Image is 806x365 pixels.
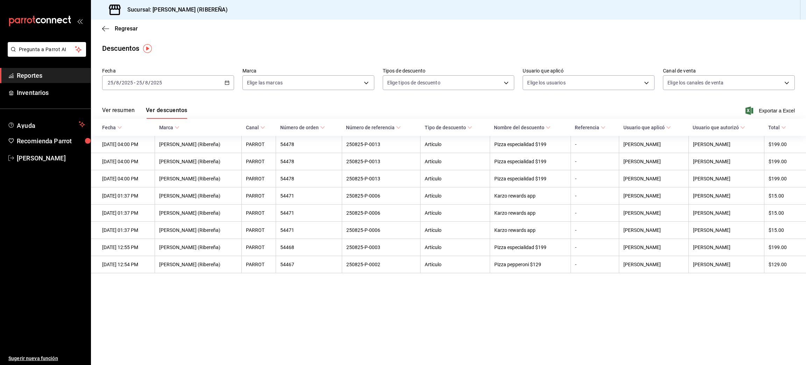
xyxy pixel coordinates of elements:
[342,205,420,222] th: 250825-P-0006
[490,153,571,170] th: Pizza especialidad $199
[490,187,571,205] th: Karzo rewards app
[688,239,764,256] th: [PERSON_NAME]
[8,42,86,57] button: Pregunta a Parrot AI
[91,136,155,153] th: [DATE] 04:00 PM
[693,125,745,130] span: Usuario que autorizó
[420,239,490,256] th: Artículo
[619,205,688,222] th: [PERSON_NAME]
[420,205,490,222] th: Artículo
[122,6,228,14] h3: Sucursal: [PERSON_NAME] (RIBEREÑA)
[242,68,374,73] label: Marca
[17,153,85,163] span: [PERSON_NAME]
[276,170,342,187] th: 54478
[619,256,688,273] th: [PERSON_NAME]
[17,71,85,80] span: Reportes
[571,222,619,239] th: -
[145,80,148,85] input: --
[490,239,571,256] th: Pizza especialidad $199
[420,153,490,170] th: Artículo
[619,239,688,256] th: [PERSON_NAME]
[155,205,242,222] th: [PERSON_NAME] (Ribereña)
[91,256,155,273] th: [DATE] 12:54 PM
[764,239,806,256] th: $199.00
[764,256,806,273] th: $129.00
[346,125,401,130] span: Número de referencia
[342,187,420,205] th: 250825-P-0006
[490,170,571,187] th: Pizza especialidad $199
[571,187,619,205] th: -
[420,136,490,153] th: Artículo
[342,170,420,187] th: 250825-P-0013
[764,153,806,170] th: $199.00
[102,25,138,32] button: Regresar
[619,153,688,170] th: [PERSON_NAME]
[764,187,806,205] th: $15.00
[747,106,795,115] button: Exportar a Excel
[91,153,155,170] th: [DATE] 04:00 PM
[764,222,806,239] th: $15.00
[688,222,764,239] th: [PERSON_NAME]
[623,125,671,130] span: Usuario que aplicó
[142,80,144,85] span: /
[571,256,619,273] th: -
[420,170,490,187] th: Artículo
[571,170,619,187] th: -
[155,222,242,239] th: [PERSON_NAME] (Ribereña)
[667,79,723,86] span: Elige los canales de venta
[155,239,242,256] th: [PERSON_NAME] (Ribereña)
[116,80,119,85] input: --
[663,68,795,73] label: Canal de venta
[242,239,276,256] th: PARROT
[107,80,114,85] input: --
[19,46,75,53] span: Pregunta a Parrot AI
[246,125,265,130] span: Canal
[102,43,139,54] div: Descuentos
[155,256,242,273] th: [PERSON_NAME] (Ribereña)
[276,205,342,222] th: 54471
[115,25,138,32] span: Regresar
[619,136,688,153] th: [PERSON_NAME]
[155,187,242,205] th: [PERSON_NAME] (Ribereña)
[571,136,619,153] th: -
[91,222,155,239] th: [DATE] 01:37 PM
[247,79,283,86] span: Elige las marcas
[242,256,276,273] th: PARROT
[571,205,619,222] th: -
[420,222,490,239] th: Artículo
[276,222,342,239] th: 54471
[8,355,85,362] span: Sugerir nueva función
[571,239,619,256] th: -
[102,107,135,119] button: Ver resumen
[91,205,155,222] th: [DATE] 01:37 PM
[425,125,472,130] span: Tipo de descuento
[420,187,490,205] th: Artículo
[119,80,121,85] span: /
[420,256,490,273] th: Artículo
[242,205,276,222] th: PARROT
[102,125,122,130] span: Fecha
[688,187,764,205] th: [PERSON_NAME]
[490,136,571,153] th: Pizza especialidad $199
[242,153,276,170] th: PARROT
[276,256,342,273] th: 54467
[688,205,764,222] th: [PERSON_NAME]
[619,222,688,239] th: [PERSON_NAME]
[276,187,342,205] th: 54471
[342,136,420,153] th: 250825-P-0013
[242,170,276,187] th: PARROT
[276,239,342,256] th: 54468
[5,51,86,58] a: Pregunta a Parrot AI
[91,239,155,256] th: [DATE] 12:55 PM
[490,205,571,222] th: Karzo rewards app
[619,187,688,205] th: [PERSON_NAME]
[77,18,83,24] button: open_drawer_menu
[383,68,515,73] label: Tipos de descuento
[102,68,234,73] label: Fecha
[121,80,133,85] input: ----
[764,136,806,153] th: $199.00
[114,80,116,85] span: /
[342,239,420,256] th: 250825-P-0003
[146,107,187,119] button: Ver descuentos
[276,153,342,170] th: 54478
